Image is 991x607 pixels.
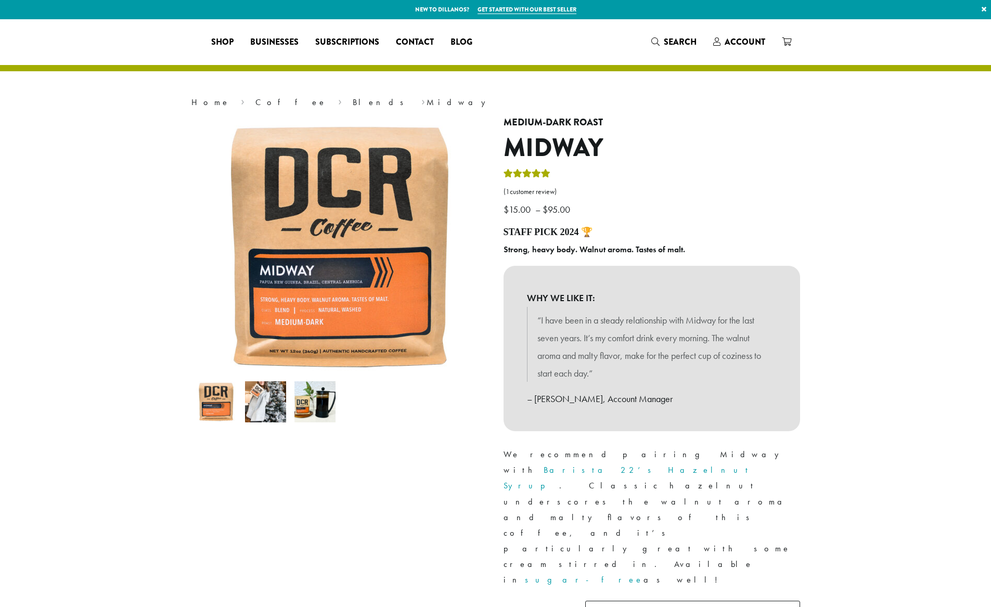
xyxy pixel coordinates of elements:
p: We recommend pairing Midway with . Classic hazelnut underscores the walnut aroma and malty flavor... [504,447,800,588]
p: – [PERSON_NAME], Account Manager [527,390,777,408]
a: (1customer review) [504,187,800,197]
a: Home [191,97,230,108]
p: “I have been in a steady relationship with Midway for the last seven years. It’s my comfort drink... [537,312,766,382]
span: Contact [396,36,434,49]
span: › [338,93,342,109]
bdi: 15.00 [504,203,533,215]
h4: Medium-Dark Roast [504,117,800,128]
a: Blends [353,97,410,108]
span: Search [664,36,697,48]
span: Businesses [250,36,299,49]
span: Subscriptions [315,36,379,49]
span: Blog [451,36,472,49]
span: Account [725,36,765,48]
span: › [421,93,425,109]
h1: Midway [504,133,800,163]
img: Midway - Image 3 [294,381,336,422]
div: Rated 5.00 out of 5 [504,167,550,183]
span: – [535,203,540,215]
span: $ [504,203,509,215]
b: WHY WE LIKE IT: [527,289,777,307]
a: sugar-free [525,574,643,585]
a: Search [643,33,705,50]
a: Get started with our best seller [478,5,576,14]
bdi: 95.00 [543,203,573,215]
a: Barista 22’s Hazelnut Syrup [504,464,751,491]
img: Midway [210,117,470,377]
b: Strong, heavy body. Walnut aroma. Tastes of malt. [504,244,685,255]
h4: STAFF PICK 2024 🏆 [504,227,800,238]
a: Shop [203,34,242,50]
span: 1 [506,187,510,196]
img: Midway [196,381,237,422]
a: Coffee [255,97,327,108]
span: › [241,93,244,109]
span: $ [543,203,548,215]
span: Shop [211,36,234,49]
nav: Breadcrumb [191,96,800,109]
img: Midway - Image 2 [245,381,286,422]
